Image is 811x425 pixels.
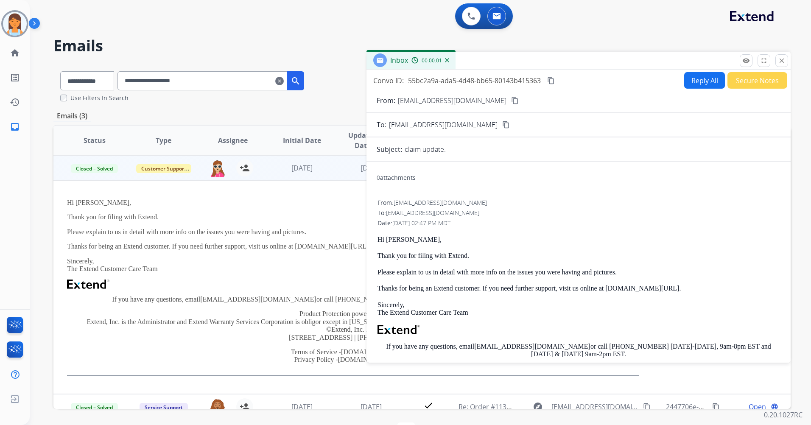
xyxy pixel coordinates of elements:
p: Convo ID: [373,75,404,86]
span: Re: Order #113493 confirmed [459,402,553,411]
p: Thank you for filing with Extend. [67,213,639,221]
mat-icon: home [10,48,20,58]
mat-icon: content_copy [511,97,519,104]
p: If you have any questions, email or call [PHONE_NUMBER] [DATE]-[DATE], 9am-8pm EST and [DATE] & [... [67,296,639,303]
span: [DATE] [361,402,382,411]
p: Thank you for filing with Extend. [378,252,780,260]
span: 2447706e-0e07-4015-b86f-eb31a6a86df9 [666,402,794,411]
span: [EMAIL_ADDRESS][DOMAIN_NAME] [394,199,487,207]
mat-icon: fullscreen [760,57,768,64]
div: attachments [377,173,416,182]
img: Extend Logo [67,280,109,289]
div: To: [378,209,780,217]
span: Open [749,402,766,412]
mat-icon: explore [533,402,543,412]
span: [DATE] [361,163,382,173]
mat-icon: inbox [10,122,20,132]
p: Terms of Service - Privacy Policy - [67,348,639,364]
mat-icon: close [778,57,786,64]
span: Assignee [218,135,248,145]
p: [EMAIL_ADDRESS][DOMAIN_NAME] [398,95,506,106]
span: [EMAIL_ADDRESS][DOMAIN_NAME] [551,402,638,412]
label: Use Filters In Search [70,94,129,102]
p: Emails (3) [53,111,91,121]
h2: Emails [53,37,791,54]
mat-icon: search [291,76,301,86]
div: From: [378,199,780,207]
mat-icon: content_copy [502,121,510,129]
span: Updated Date [344,130,382,151]
img: agent-avatar [209,398,226,416]
div: Date: [378,219,780,227]
p: Please explain to us in detail with more info on the issues you were having and pictures. [67,228,639,236]
span: [EMAIL_ADDRESS][DOMAIN_NAME] [389,120,498,130]
a: [EMAIL_ADDRESS][DOMAIN_NAME] [474,343,590,350]
p: Subject: [377,144,402,154]
span: Customer Support [136,164,191,173]
mat-icon: history [10,97,20,107]
p: 0.20.1027RC [764,410,803,420]
span: 0 [377,173,380,182]
a: [DOMAIN_NAME][URL] [338,356,411,363]
span: Initial Date [283,135,321,145]
mat-icon: language [771,403,778,411]
mat-icon: content_copy [547,77,555,84]
p: Hi [PERSON_NAME], [67,199,639,207]
img: Extend Logo [378,325,420,334]
p: To: [377,120,386,130]
span: [DATE] 02:47 PM MDT [392,219,450,227]
span: Service Support [140,403,188,412]
p: claim update. [405,144,446,154]
mat-icon: check [423,400,433,411]
button: Reply All [684,72,725,89]
button: Secure Notes [727,72,787,89]
mat-icon: clear [275,76,284,86]
span: [EMAIL_ADDRESS][DOMAIN_NAME] [386,209,479,217]
span: 55bc2a9a-ada5-4d48-bb65-80143b415363 [408,76,541,85]
p: Sincerely, The Extend Customer Care Team [67,257,639,273]
p: Product Protection powered by Extend. Extend, Inc. is the Administrator and Extend Warranty Servi... [67,310,639,341]
p: Hi [PERSON_NAME], [378,236,780,243]
a: [DOMAIN_NAME][URL] [341,348,415,355]
span: Closed – Solved [71,403,118,412]
p: If you have any questions, email or call [PHONE_NUMBER] [DATE]-[DATE], 9am-8pm EST and [DATE] & [... [378,343,780,358]
p: Thanks for being an Extend customer. If you need further support, visit us online at [DOMAIN_NAME... [67,243,639,250]
span: [DATE] [291,163,313,173]
span: Status [84,135,106,145]
mat-icon: person_add [240,402,250,412]
span: Inbox [390,56,408,65]
mat-icon: content_copy [643,403,651,411]
mat-icon: content_copy [712,403,720,411]
p: Sincerely, The Extend Customer Care Team [378,301,780,317]
span: Type [156,135,171,145]
mat-icon: person_add [240,163,250,173]
a: [EMAIL_ADDRESS][DOMAIN_NAME] [200,296,316,303]
span: Closed – Solved [71,164,118,173]
p: Please explain to us in detail with more info on the issues you were having and pictures. [378,268,780,276]
img: agent-avatar [209,159,226,177]
p: From: [377,95,395,106]
p: Thanks for being an Extend customer. If you need further support, visit us online at [DOMAIN_NAME... [378,285,780,292]
mat-icon: remove_red_eye [742,57,750,64]
span: [DATE] [291,402,313,411]
span: 00:00:01 [422,57,442,64]
img: avatar [3,12,27,36]
mat-icon: list_alt [10,73,20,83]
